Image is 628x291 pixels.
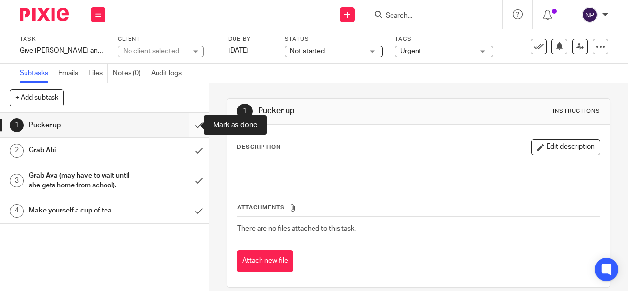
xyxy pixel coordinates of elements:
div: 1 [10,118,24,132]
span: There are no files attached to this task. [237,225,356,232]
div: Instructions [553,107,600,115]
div: Give [PERSON_NAME] and [PERSON_NAME] a kiss from Mummy Babs [20,46,105,55]
a: Files [88,64,108,83]
label: Client [118,35,216,43]
label: Status [285,35,383,43]
div: 2 [10,144,24,158]
a: Subtasks [20,64,53,83]
h1: Grab Abi [29,143,129,158]
a: Emails [58,64,83,83]
h1: Pucker up [29,118,129,132]
p: Description [237,143,281,151]
label: Task [20,35,105,43]
span: Urgent [400,48,421,54]
input: Search [385,12,473,21]
span: [DATE] [228,47,249,54]
a: Notes (0) [113,64,146,83]
button: Attach new file [237,250,293,272]
label: Due by [228,35,272,43]
label: Tags [395,35,493,43]
div: Give Abi and Ava a kiss from Mummy Babs [20,46,105,55]
a: Audit logs [151,64,186,83]
span: Attachments [237,205,285,210]
img: Pixie [20,8,69,21]
span: Not started [290,48,325,54]
img: svg%3E [582,7,598,23]
div: 3 [10,174,24,187]
h1: Make yourself a cup of tea [29,203,129,218]
div: 4 [10,204,24,218]
button: Edit description [531,139,600,155]
button: + Add subtask [10,89,64,106]
div: No client selected [123,46,187,56]
div: 1 [237,104,253,119]
h1: Pucker up [258,106,440,116]
h1: Grab Ava (may have to wait until she gets home from school). [29,168,129,193]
